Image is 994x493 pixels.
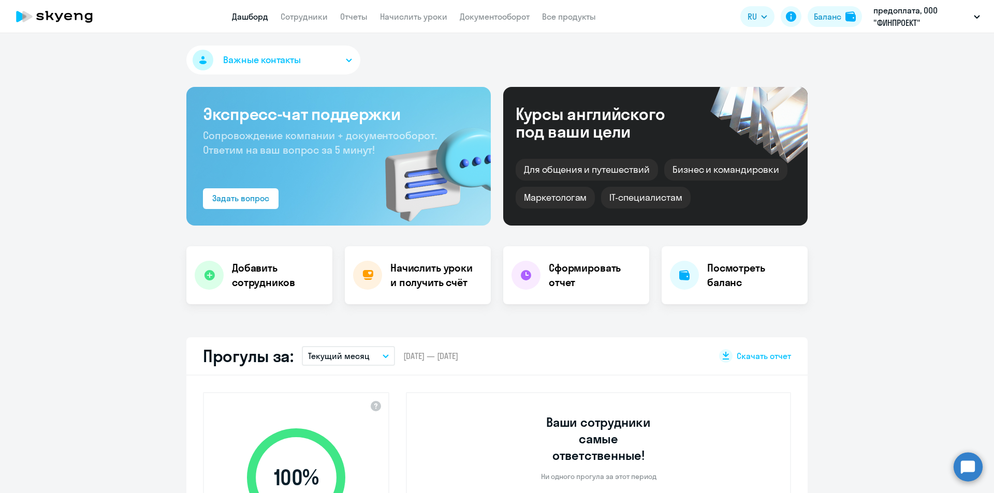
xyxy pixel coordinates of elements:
div: Баланс [814,10,841,23]
button: предоплата, ООО "ФИНПРОЕКТ" [868,4,985,29]
h4: Начислить уроки и получить счёт [390,261,480,290]
span: Важные контакты [223,53,301,67]
a: Отчеты [340,11,368,22]
button: RU [740,6,774,27]
button: Важные контакты [186,46,360,74]
img: balance [845,11,856,22]
span: Скачать отчет [737,350,791,362]
p: Ни одного прогула за этот период [541,472,656,481]
p: Текущий месяц [308,350,370,362]
h4: Посмотреть баланс [707,261,799,290]
div: Задать вопрос [212,192,269,204]
div: IT-специалистам [601,187,690,208]
a: Документооборот [460,11,530,22]
a: Дашборд [232,11,268,22]
div: Бизнес и командировки [664,159,787,181]
div: Маркетологам [516,187,595,208]
p: предоплата, ООО "ФИНПРОЕКТ" [873,4,970,29]
h4: Сформировать отчет [549,261,641,290]
h3: Ваши сотрудники самые ответственные! [532,414,665,464]
span: 100 % [237,465,356,490]
button: Балансbalance [808,6,862,27]
span: RU [748,10,757,23]
span: Сопровождение компании + документооборот. Ответим на ваш вопрос за 5 минут! [203,129,437,156]
h3: Экспресс-чат поддержки [203,103,474,124]
h4: Добавить сотрудников [232,261,324,290]
div: Курсы английского под ваши цели [516,105,693,140]
img: bg-img [370,109,491,226]
a: Начислить уроки [380,11,447,22]
a: Сотрудники [281,11,328,22]
button: Текущий месяц [302,346,395,366]
span: [DATE] — [DATE] [403,350,458,362]
a: Все продукты [542,11,596,22]
div: Для общения и путешествий [516,159,658,181]
h2: Прогулы за: [203,346,294,366]
button: Задать вопрос [203,188,279,209]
